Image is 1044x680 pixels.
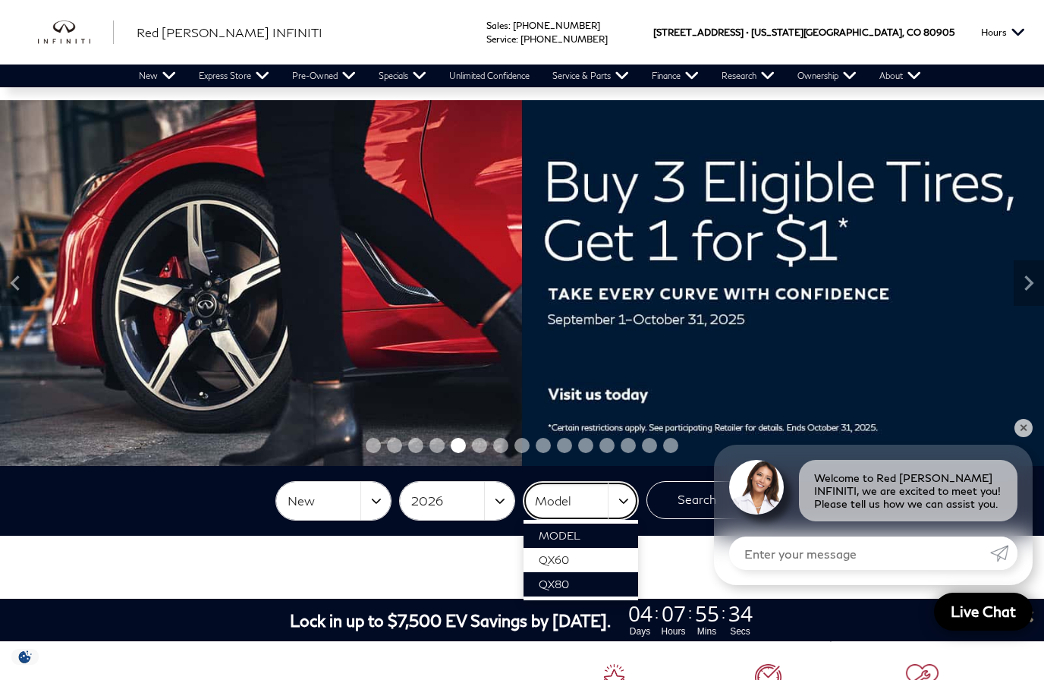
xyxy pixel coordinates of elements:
[990,537,1017,570] a: Submit
[187,65,281,87] a: Express Store
[486,33,516,45] span: Service
[655,602,659,625] span: :
[290,611,611,630] span: Lock in up to $7,500 EV Savings by [DATE].
[8,649,42,665] section: Click to Open Cookie Consent Modal
[541,65,640,87] a: Service & Parts
[653,27,954,38] a: [STREET_ADDRESS] • [US_STATE][GEOGRAPHIC_DATA], CO 80905
[729,460,784,515] img: Agent profile photo
[659,625,688,638] span: Hours
[516,33,518,45] span: :
[539,553,569,566] span: QX60
[868,65,932,87] a: About
[729,537,990,570] input: Enter your message
[726,603,755,624] span: 34
[127,65,187,87] a: New
[367,65,438,87] a: Specials
[38,20,114,45] a: infiniti
[688,602,693,625] span: :
[137,25,322,39] span: Red [PERSON_NAME] INFINITI
[281,65,367,87] a: Pre-Owned
[659,603,688,624] span: 07
[513,20,600,31] a: [PHONE_NUMBER]
[693,625,722,638] span: Mins
[137,24,322,42] a: Red [PERSON_NAME] INFINITI
[127,65,932,87] nav: Main Navigation
[693,603,722,624] span: 55
[486,20,508,31] span: Sales
[934,593,1033,631] a: Live Chat
[38,20,114,45] img: INFINITI
[8,649,42,665] img: Opt-Out Icon
[626,603,655,624] span: 04
[520,33,608,45] a: [PHONE_NUMBER]
[626,625,655,638] span: Days
[539,529,580,542] span: Model
[710,65,786,87] a: Research
[726,625,755,638] span: Secs
[539,578,569,590] span: QX80
[722,602,726,625] span: :
[943,602,1024,621] span: Live Chat
[640,65,710,87] a: Finance
[786,65,868,87] a: Ownership
[438,65,541,87] a: Unlimited Confidence
[799,460,1017,521] div: Welcome to Red [PERSON_NAME] INFINITI, we are excited to meet you! Please tell us how we can assi...
[508,20,511,31] span: :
